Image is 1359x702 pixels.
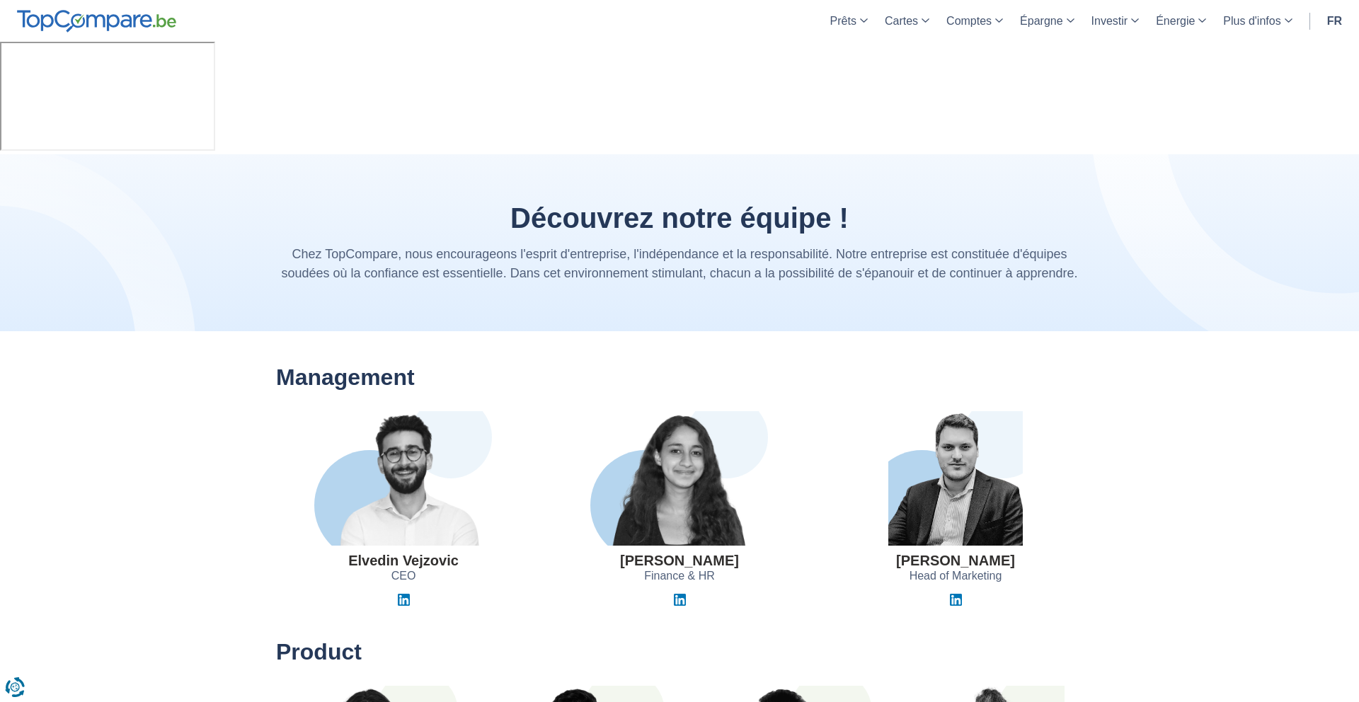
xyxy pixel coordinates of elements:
[620,553,739,568] h3: [PERSON_NAME]
[888,411,1023,546] img: Guillaume Georges
[398,594,410,606] img: Linkedin Elvedin Vejzovic
[391,568,416,585] span: CEO
[276,245,1083,283] p: Chez TopCompare, nous encourageons l'esprit d'entreprise, l'indépendance et la responsabilité. No...
[644,568,715,585] span: Finance & HR
[313,411,494,546] img: Elvedin Vejzovic
[896,553,1015,568] h3: [PERSON_NAME]
[590,411,769,546] img: Jihane El Khyari
[276,640,1083,664] h2: Product
[674,594,686,606] img: Linkedin Jihane El Khyari
[276,202,1083,234] h1: Découvrez notre équipe !
[348,553,459,568] h3: Elvedin Vejzovic
[17,10,176,33] img: TopCompare
[276,365,1083,390] h2: Management
[910,568,1002,585] span: Head of Marketing
[950,594,962,606] img: Linkedin Guillaume Georges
